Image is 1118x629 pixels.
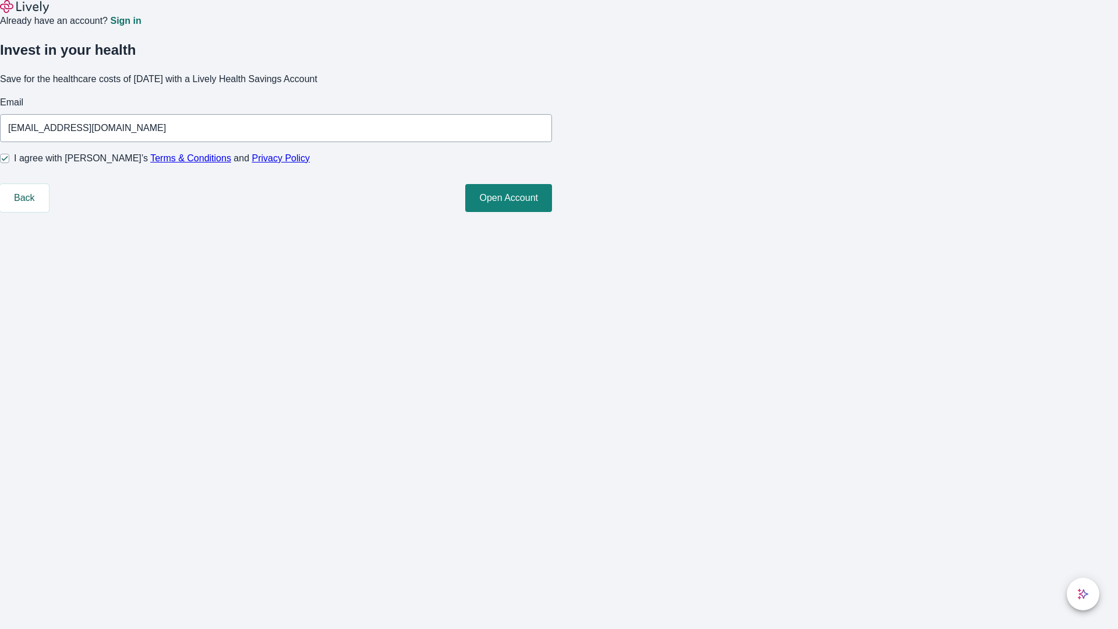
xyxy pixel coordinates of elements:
span: I agree with [PERSON_NAME]’s and [14,151,310,165]
svg: Lively AI Assistant [1077,588,1089,600]
a: Terms & Conditions [150,153,231,163]
button: Open Account [465,184,552,212]
a: Privacy Policy [252,153,310,163]
button: chat [1067,578,1099,610]
a: Sign in [110,16,141,26]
